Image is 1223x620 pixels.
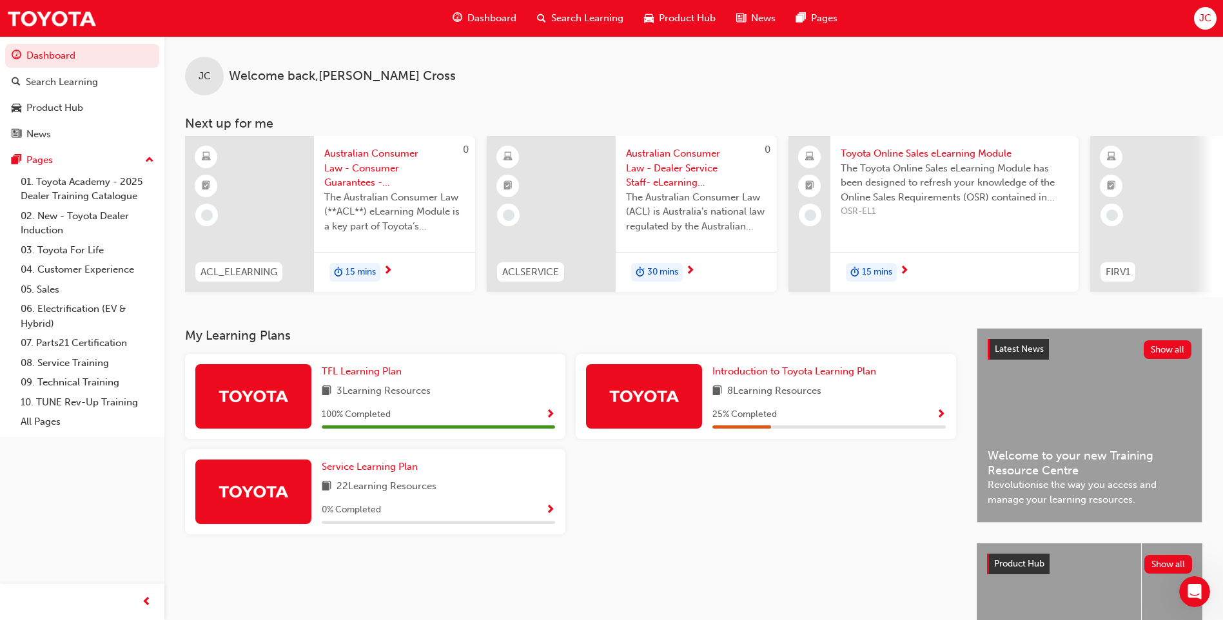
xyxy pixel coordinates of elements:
a: 0ACLSERVICEAustralian Consumer Law - Dealer Service Staff- eLearning ModuleThe Australian Consume... [487,136,777,292]
a: 08. Service Training [15,353,159,373]
span: learningResourceType_ELEARNING-icon [202,149,211,166]
span: 15 mins [862,265,892,280]
img: Trak [218,480,289,503]
span: 25 % Completed [712,407,777,422]
span: search-icon [12,77,21,88]
a: Search Learning [5,70,159,94]
a: Introduction to Toyota Learning Plan [712,364,881,379]
span: learningResourceType_ELEARNING-icon [504,149,513,166]
div: Search Learning [26,75,98,90]
a: 05. Sales [15,280,159,300]
a: All Pages [15,412,159,432]
span: learningRecordVerb_NONE-icon [805,209,816,221]
span: Latest News [995,344,1044,354]
span: search-icon [537,10,546,26]
a: 09. Technical Training [15,373,159,392]
a: Product Hub [5,96,159,120]
a: 01. Toyota Academy - 2025 Dealer Training Catalogue [15,172,159,206]
button: DashboardSearch LearningProduct HubNews [5,41,159,148]
span: Pages [811,11,837,26]
button: Show Progress [936,407,946,423]
span: next-icon [899,266,909,277]
img: Trak [218,385,289,407]
span: 0 [463,144,469,155]
div: Pages [26,153,53,168]
span: next-icon [383,266,393,277]
span: duration-icon [850,264,859,281]
a: 07. Parts21 Certification [15,333,159,353]
span: pages-icon [796,10,806,26]
a: 0ACL_ELEARNINGAustralian Consumer Law - Consumer Guarantees - eLearning moduleThe Australian Cons... [185,136,475,292]
span: OSR-EL1 [841,204,1068,219]
span: car-icon [644,10,654,26]
a: News [5,122,159,146]
a: Toyota Online Sales eLearning ModuleThe Toyota Online Sales eLearning Module has been designed to... [788,136,1079,292]
span: news-icon [12,129,21,140]
iframe: Intercom live chat [1179,576,1210,607]
span: guage-icon [453,10,462,26]
span: book-icon [712,383,722,400]
button: Show all [1144,340,1192,359]
button: Pages [5,148,159,172]
span: duration-icon [636,264,645,281]
span: The Australian Consumer Law (**ACL**) eLearning Module is a key part of Toyota’s compliance progr... [324,190,465,234]
span: booktick-icon [1107,178,1116,195]
span: booktick-icon [202,178,211,195]
span: Show Progress [545,505,555,516]
span: Introduction to Toyota Learning Plan [712,365,876,377]
span: TFL Learning Plan [322,365,402,377]
span: FIRV1 [1106,265,1130,280]
span: Welcome to your new Training Resource Centre [988,449,1191,478]
a: Dashboard [5,44,159,68]
span: news-icon [736,10,746,26]
span: learningRecordVerb_NONE-icon [503,209,514,221]
a: 04. Customer Experience [15,260,159,280]
span: book-icon [322,383,331,400]
span: Dashboard [467,11,516,26]
span: Product Hub [994,558,1044,569]
span: The Toyota Online Sales eLearning Module has been designed to refresh your knowledge of the Onlin... [841,161,1068,205]
button: JC [1194,7,1217,30]
span: Product Hub [659,11,716,26]
span: Service Learning Plan [322,461,418,472]
span: Show Progress [936,409,946,421]
span: Toyota Online Sales eLearning Module [841,146,1068,161]
span: 8 Learning Resources [727,383,821,400]
a: Latest NewsShow all [988,339,1191,360]
span: 22 Learning Resources [337,479,436,495]
button: Show Progress [545,407,555,423]
a: 06. Electrification (EV & Hybrid) [15,299,159,333]
span: prev-icon [142,594,152,610]
button: Show Progress [545,502,555,518]
span: The Australian Consumer Law (ACL) is Australia's national law regulated by the Australian Competi... [626,190,767,234]
span: next-icon [685,266,695,277]
span: booktick-icon [805,178,814,195]
span: learningRecordVerb_NONE-icon [201,209,213,221]
a: 10. TUNE Rev-Up Training [15,392,159,412]
span: ACLSERVICE [502,265,559,280]
h3: Next up for me [164,116,1223,131]
span: Search Learning [551,11,623,26]
span: laptop-icon [805,149,814,166]
span: book-icon [322,479,331,495]
span: ACL_ELEARNING [201,265,277,280]
span: Welcome back , [PERSON_NAME] Cross [229,69,456,84]
span: Show Progress [545,409,555,421]
a: search-iconSearch Learning [527,5,634,32]
a: news-iconNews [726,5,786,32]
span: booktick-icon [504,178,513,195]
span: 100 % Completed [322,407,391,422]
a: car-iconProduct Hub [634,5,726,32]
a: Product HubShow all [987,554,1192,574]
span: car-icon [12,102,21,114]
a: Latest NewsShow allWelcome to your new Training Resource CentreRevolutionise the way you access a... [977,328,1202,523]
button: Show all [1144,555,1193,574]
span: Australian Consumer Law - Consumer Guarantees - eLearning module [324,146,465,190]
span: learningResourceType_ELEARNING-icon [1107,149,1116,166]
a: 02. New - Toyota Dealer Induction [15,206,159,240]
span: 30 mins [647,265,678,280]
span: News [751,11,776,26]
img: Trak [609,385,680,407]
span: 0 [765,144,770,155]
